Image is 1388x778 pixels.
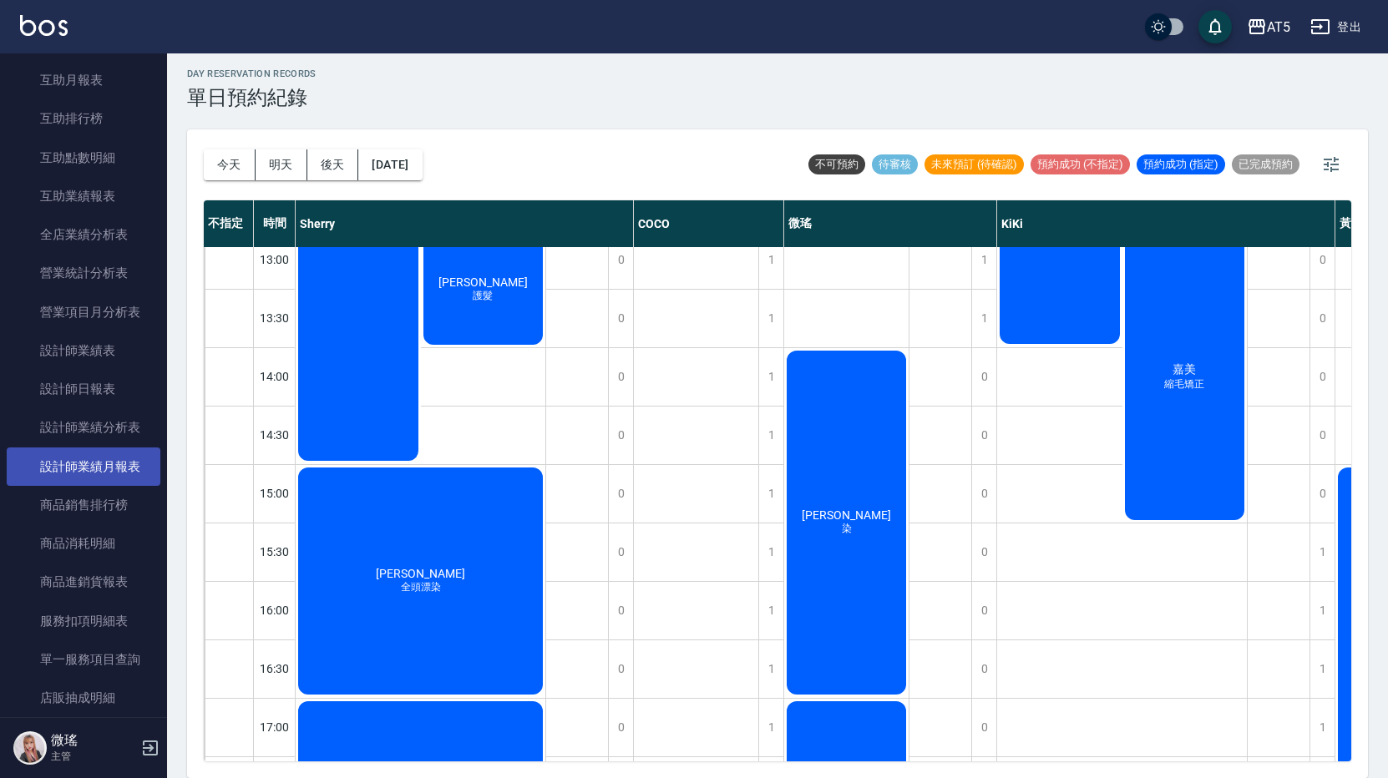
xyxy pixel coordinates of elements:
span: 全頭漂染 [398,580,444,594]
a: 互助月報表 [7,61,160,99]
img: Logo [20,15,68,36]
button: 明天 [256,149,307,180]
div: 16:00 [254,581,296,639]
a: 商品進銷貨報表 [7,563,160,601]
div: 14:30 [254,406,296,464]
div: 0 [971,407,996,464]
span: 不可預約 [808,157,865,172]
span: 縮毛矯正 [1161,377,1208,392]
button: 登出 [1304,12,1368,43]
div: 15:30 [254,523,296,581]
div: 1 [971,231,996,289]
div: AT5 [1267,17,1290,38]
a: 營業統計分析表 [7,254,160,292]
a: 服務扣項明細表 [7,602,160,640]
span: 未來預訂 (待確認) [924,157,1024,172]
div: Sherry [296,200,634,247]
div: 0 [608,290,633,347]
a: 互助業績報表 [7,177,160,215]
button: 後天 [307,149,359,180]
div: 1 [758,582,783,639]
a: 互助點數明細 [7,139,160,177]
div: KiKi [997,200,1335,247]
a: 商品銷售排行榜 [7,486,160,524]
div: 0 [608,582,633,639]
a: 設計師日報表 [7,370,160,408]
div: 0 [1309,290,1335,347]
div: 1 [758,523,783,581]
div: 微瑤 [784,200,997,247]
div: 1 [1309,582,1335,639]
div: 0 [608,348,633,406]
div: 0 [608,523,633,581]
div: 1 [971,290,996,347]
div: 0 [971,465,996,523]
div: 0 [1309,231,1335,289]
div: 1 [758,407,783,464]
button: 今天 [204,149,256,180]
div: 1 [1309,699,1335,756]
div: 0 [608,465,633,523]
div: 1 [758,290,783,347]
span: 護髮 [469,289,496,303]
div: 15:00 [254,464,296,523]
div: 0 [608,699,633,756]
a: 設計師業績月報表 [7,447,160,486]
div: 0 [971,640,996,698]
a: 設計師業績分析表 [7,408,160,447]
h3: 單日預約紀錄 [187,86,317,109]
a: 全店業績分析表 [7,215,160,254]
a: 營業項目月分析表 [7,293,160,331]
div: 1 [758,465,783,523]
img: Person [13,731,47,765]
div: 1 [1309,523,1335,581]
div: 0 [971,523,996,581]
button: AT5 [1240,10,1297,44]
div: 1 [758,348,783,406]
span: 預約成功 (指定) [1137,157,1225,172]
div: 0 [608,640,633,698]
div: 1 [758,231,783,289]
p: 主管 [51,749,136,764]
div: 1 [758,640,783,698]
div: 16:30 [254,639,296,698]
button: save [1198,10,1232,43]
span: 預約成功 (不指定) [1031,157,1130,172]
span: 待審核 [872,157,918,172]
span: [PERSON_NAME] [372,567,469,580]
div: 0 [971,699,996,756]
a: 商品消耗明細 [7,524,160,563]
div: 不指定 [204,200,254,247]
span: 已完成預約 [1232,157,1299,172]
div: 1 [758,699,783,756]
button: [DATE] [358,149,422,180]
div: 0 [608,231,633,289]
a: 互助排行榜 [7,99,160,138]
span: [PERSON_NAME] [435,275,531,289]
a: 設計師業績表 [7,331,160,370]
div: COCO [634,200,784,247]
div: 0 [1309,465,1335,523]
h5: 微瑤 [51,732,136,749]
span: 染 [838,522,855,536]
div: 0 [1309,348,1335,406]
div: 14:00 [254,347,296,406]
div: 17:00 [254,698,296,756]
span: [PERSON_NAME] [798,508,894,522]
div: 0 [608,407,633,464]
div: 1 [1309,640,1335,698]
div: 0 [971,348,996,406]
div: 13:30 [254,289,296,347]
div: 時間 [254,200,296,247]
a: 店販抽成明細 [7,679,160,717]
div: 0 [971,582,996,639]
span: 嘉美 [1169,362,1199,377]
div: 13:00 [254,230,296,289]
h2: day Reservation records [187,68,317,79]
a: 單一服務項目查詢 [7,640,160,679]
div: 0 [1309,407,1335,464]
